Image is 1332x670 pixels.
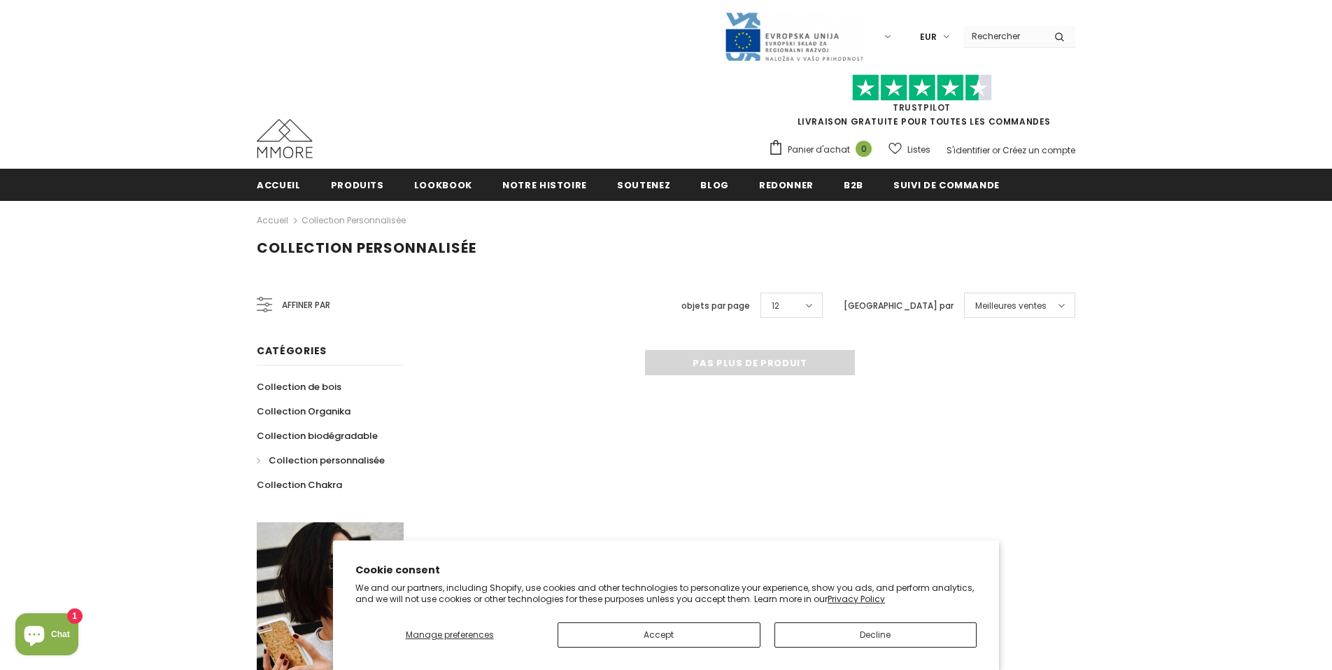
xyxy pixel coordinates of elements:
[700,179,729,192] span: Blog
[406,629,494,641] span: Manage preferences
[774,622,977,648] button: Decline
[788,143,850,157] span: Panier d'achat
[11,613,83,659] inbox-online-store-chat: Shopify online store chat
[772,299,779,313] span: 12
[992,144,1000,156] span: or
[759,179,814,192] span: Redonner
[257,169,301,200] a: Accueil
[724,11,864,62] img: Javni Razpis
[414,179,472,192] span: Lookbook
[681,299,750,313] label: objets par page
[257,380,341,393] span: Collection de bois
[768,81,1075,127] span: LIVRAISON GRATUITE POUR TOUTES LES COMMANDES
[257,399,350,424] a: Collection Organika
[617,179,670,192] span: soutenez
[963,26,1044,46] input: Search Site
[355,622,544,648] button: Manage preferences
[502,169,587,200] a: Notre histoire
[257,238,476,258] span: Collection personnalisée
[269,454,385,467] span: Collection personnalisée
[920,30,937,44] span: EUR
[828,593,885,605] a: Privacy Policy
[282,298,330,313] span: Affiner par
[257,473,342,497] a: Collection Chakra
[700,169,729,200] a: Blog
[257,344,327,358] span: Catégories
[759,169,814,200] a: Redonner
[617,169,670,200] a: soutenez
[844,169,863,200] a: B2B
[331,179,384,192] span: Produits
[558,622,760,648] button: Accept
[355,563,977,578] h2: Cookie consent
[856,141,872,157] span: 0
[768,139,879,160] a: Panier d'achat 0
[257,448,385,473] a: Collection personnalisée
[1002,144,1075,156] a: Créez un compte
[502,179,587,192] span: Notre histoire
[302,214,406,226] a: Collection personnalisée
[907,143,930,157] span: Listes
[893,102,951,113] a: TrustPilot
[355,582,977,604] p: We and our partners, including Shopify, use cookies and other technologies to personalize your ex...
[257,429,378,442] span: Collection biodégradable
[947,144,990,156] a: S'identifier
[257,424,378,448] a: Collection biodégradable
[844,179,863,192] span: B2B
[893,179,1000,192] span: Suivi de commande
[257,119,313,158] img: Cas MMORE
[257,375,341,399] a: Collection de bois
[844,299,954,313] label: [GEOGRAPHIC_DATA] par
[257,179,301,192] span: Accueil
[331,169,384,200] a: Produits
[852,74,992,102] img: Faites confiance aux étoiles pilotes
[257,212,288,229] a: Accueil
[975,299,1047,313] span: Meilleures ventes
[257,405,350,418] span: Collection Organika
[257,478,342,491] span: Collection Chakra
[888,137,930,162] a: Listes
[724,30,864,42] a: Javni Razpis
[893,169,1000,200] a: Suivi de commande
[414,169,472,200] a: Lookbook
